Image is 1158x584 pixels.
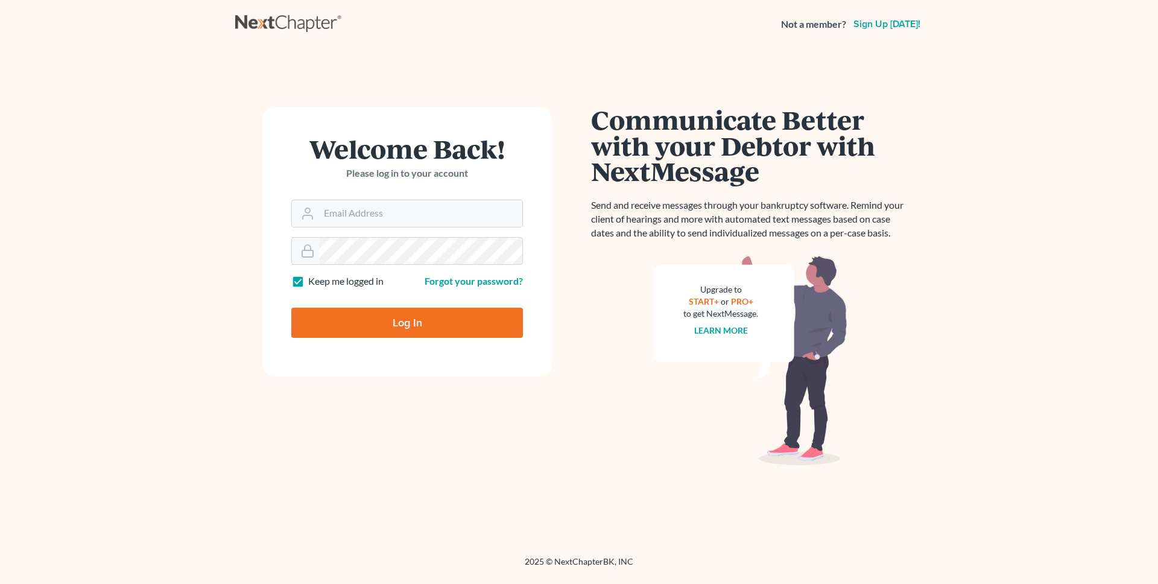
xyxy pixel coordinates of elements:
[425,275,523,287] a: Forgot your password?
[308,275,384,288] label: Keep me logged in
[235,556,923,577] div: 2025 © NextChapterBK, INC
[291,167,523,180] p: Please log in to your account
[291,308,523,338] input: Log In
[721,296,729,306] span: or
[291,136,523,162] h1: Welcome Back!
[694,325,748,335] a: Learn more
[591,107,911,184] h1: Communicate Better with your Debtor with NextMessage
[731,296,753,306] a: PRO+
[683,284,758,296] div: Upgrade to
[654,255,847,466] img: nextmessage_bg-59042aed3d76b12b5cd301f8e5b87938c9018125f34e5fa2b7a6b67550977c72.svg
[781,17,846,31] strong: Not a member?
[683,308,758,320] div: to get NextMessage.
[689,296,719,306] a: START+
[591,198,911,240] p: Send and receive messages through your bankruptcy software. Remind your client of hearings and mo...
[319,200,522,227] input: Email Address
[851,19,923,29] a: Sign up [DATE]!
